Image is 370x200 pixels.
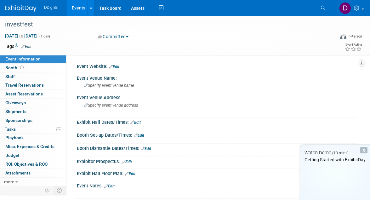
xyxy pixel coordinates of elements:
[19,65,25,70] span: Booth not reserved yet
[21,44,31,49] a: Edit
[5,100,26,105] span: Giveaways
[134,133,144,138] a: Edit
[84,83,134,88] span: Specify event venue name
[77,157,357,165] div: Exhibitor Prospectus:
[77,117,357,126] div: Exhibit Hall Dates/Times:
[5,33,38,39] span: [DATE] [DATE]
[339,2,351,14] img: D K
[44,5,58,10] span: DDig Bil
[5,83,44,88] span: Travel Reservations
[0,151,66,160] a: Budget
[0,64,66,72] a: Booth
[5,135,24,140] span: Playbook
[84,103,138,108] span: Specify event venue address
[0,178,66,186] a: more
[0,99,66,107] a: Giveaways
[332,151,349,155] span: (13 mins)
[5,65,25,70] span: Booth
[0,134,66,142] a: Playbook
[0,169,66,177] a: Attachments
[130,120,141,125] a: Edit
[300,150,370,156] div: Watch Demo
[0,142,66,151] a: Misc. Expenses & Credits
[3,19,327,30] div: investfest
[18,33,24,38] span: to
[0,107,66,116] a: Shipments
[306,33,362,42] div: Event Format
[77,62,357,70] div: Event Website:
[5,43,31,49] td: Tags
[5,118,32,123] span: Sponsorships
[5,162,48,167] span: ROI, Objectives & ROO
[125,172,135,176] a: Edit
[5,91,43,96] span: Asset Reservations
[5,127,16,132] span: Tasks
[0,116,66,125] a: Sponsorships
[5,170,31,175] span: Attachments
[122,160,132,164] a: Edit
[0,160,66,169] a: ROI, Objectives & ROO
[5,5,37,12] img: ExhibitDay
[5,144,54,149] span: Misc. Expenses & Credits
[77,169,357,177] div: Exhibit Hall Floor Plan:
[77,181,357,189] div: Event Notes:
[5,56,41,61] span: Event Information
[109,65,119,69] a: Edit
[141,146,151,151] a: Edit
[53,186,66,194] td: Toggle Event Tabs
[0,90,66,98] a: Asset Reservations
[0,125,66,134] a: Tasks
[77,73,357,81] div: Event Venue Name:
[77,130,357,139] div: Booth Set-up Dates/Times:
[39,34,50,38] span: (1 day)
[42,186,53,194] td: Personalize Event Tab Strip
[300,157,370,163] div: Getting Started with ExhibitDay
[4,179,14,184] span: more
[345,43,362,46] div: Event Rating
[5,74,15,79] span: Staff
[0,81,66,89] a: Travel Reservations
[347,34,362,39] div: In-Person
[77,93,357,101] div: Event Venue Address:
[104,184,115,188] a: Edit
[5,153,20,158] span: Budget
[5,109,26,114] span: Shipments
[95,33,131,40] button: Committed
[0,55,66,63] a: Event Information
[360,147,367,153] div: Dismiss
[0,72,66,81] a: Staff
[77,144,357,152] div: Booth Dismantle Dates/Times:
[340,34,346,39] img: Format-Inperson.png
